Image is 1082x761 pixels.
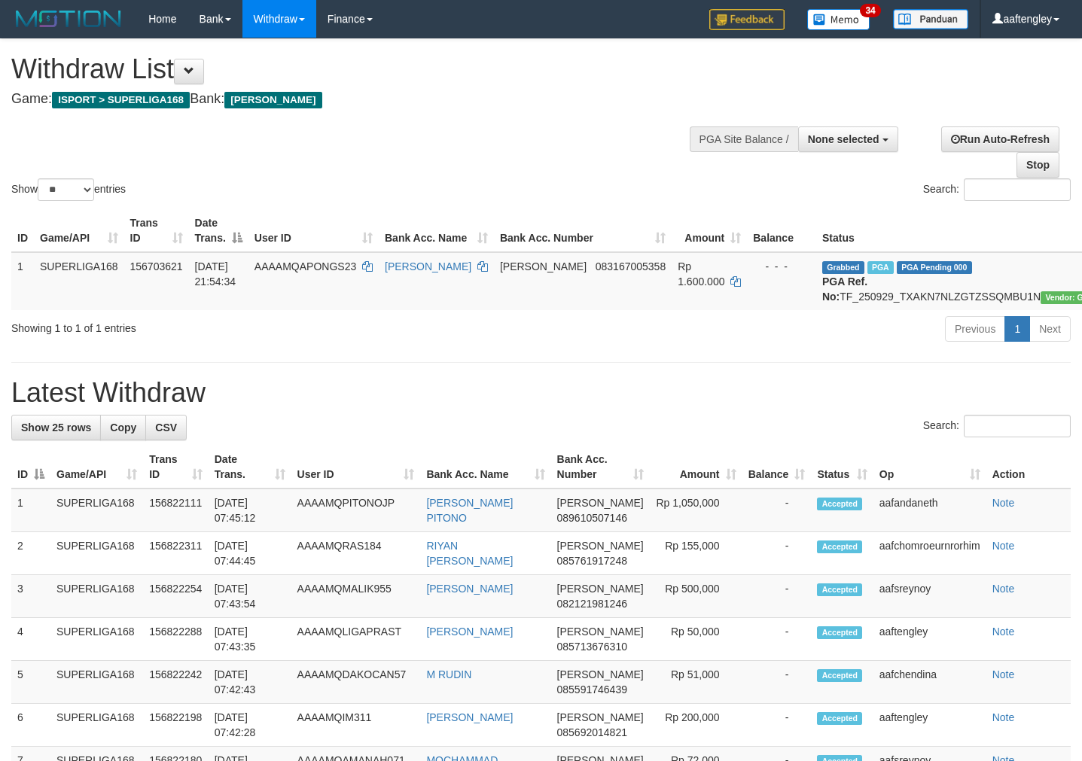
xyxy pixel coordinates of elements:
[209,489,291,532] td: [DATE] 07:45:12
[11,54,706,84] h1: Withdraw List
[557,583,644,595] span: [PERSON_NAME]
[500,260,587,272] span: [PERSON_NAME]
[11,378,1071,408] h1: Latest Withdraw
[50,446,143,489] th: Game/API: activate to sort column ascending
[291,532,421,575] td: AAAAMQRAS184
[209,532,291,575] td: [DATE] 07:44:45
[494,209,672,252] th: Bank Acc. Number: activate to sort column ascending
[822,261,864,274] span: Grabbed
[992,626,1015,638] a: Note
[11,618,50,661] td: 4
[650,618,742,661] td: Rp 50,000
[992,668,1015,680] a: Note
[11,575,50,618] td: 3
[923,178,1071,201] label: Search:
[1029,316,1071,342] a: Next
[426,583,513,595] a: [PERSON_NAME]
[426,497,513,524] a: [PERSON_NAME] PITONO
[11,661,50,704] td: 5
[557,626,644,638] span: [PERSON_NAME]
[992,540,1015,552] a: Note
[426,626,513,638] a: [PERSON_NAME]
[690,126,798,152] div: PGA Site Balance /
[742,489,812,532] td: -
[817,626,862,639] span: Accepted
[11,415,101,440] a: Show 25 rows
[50,618,143,661] td: SUPERLIGA168
[964,415,1071,437] input: Search:
[557,683,627,696] span: Copy 085591746439 to clipboard
[209,661,291,704] td: [DATE] 07:42:43
[50,532,143,575] td: SUPERLIGA168
[817,540,862,553] span: Accepted
[817,498,862,510] span: Accepted
[551,446,650,489] th: Bank Acc. Number: activate to sort column ascending
[596,260,666,272] span: Copy 083167005358 to clipboard
[873,704,986,747] td: aaftengley
[143,575,209,618] td: 156822254
[873,661,986,704] td: aafchendina
[992,497,1015,509] a: Note
[50,489,143,532] td: SUPERLIGA168
[21,422,91,434] span: Show 25 rows
[143,704,209,747] td: 156822198
[873,575,986,618] td: aafsreynoy
[248,209,379,252] th: User ID: activate to sort column ascending
[742,704,812,747] td: -
[1004,316,1030,342] a: 1
[50,575,143,618] td: SUPERLIGA168
[742,532,812,575] td: -
[557,555,627,567] span: Copy 085761917248 to clipboard
[291,575,421,618] td: AAAAMQMALIK955
[11,209,34,252] th: ID
[817,669,862,682] span: Accepted
[893,9,968,29] img: panduan.png
[11,704,50,747] td: 6
[867,261,894,274] span: Marked by aafchhiseyha
[254,260,356,272] span: AAAAMQAPONGS23
[11,489,50,532] td: 1
[873,489,986,532] td: aafandaneth
[291,618,421,661] td: AAAAMQLIGAPRAST
[11,178,126,201] label: Show entries
[379,209,494,252] th: Bank Acc. Name: activate to sort column ascending
[124,209,189,252] th: Trans ID: activate to sort column ascending
[822,275,867,303] b: PGA Ref. No:
[945,316,1005,342] a: Previous
[420,446,550,489] th: Bank Acc. Name: activate to sort column ascending
[860,4,880,17] span: 34
[557,668,644,680] span: [PERSON_NAME]
[11,8,126,30] img: MOTION_logo.png
[34,252,124,310] td: SUPERLIGA168
[291,489,421,532] td: AAAAMQPITONOJP
[557,512,627,524] span: Copy 089610507146 to clipboard
[426,711,513,723] a: [PERSON_NAME]
[742,661,812,704] td: -
[209,618,291,661] td: [DATE] 07:43:35
[650,575,742,618] td: Rp 500,000
[11,315,440,336] div: Showing 1 to 1 of 1 entries
[291,661,421,704] td: AAAAMQDAKOCAN57
[291,704,421,747] td: AAAAMQIM311
[808,133,879,145] span: None selected
[143,618,209,661] td: 156822288
[11,532,50,575] td: 2
[50,661,143,704] td: SUPERLIGA168
[557,711,644,723] span: [PERSON_NAME]
[11,252,34,310] td: 1
[155,422,177,434] span: CSV
[224,92,322,108] span: [PERSON_NAME]
[143,532,209,575] td: 156822311
[143,489,209,532] td: 156822111
[873,446,986,489] th: Op: activate to sort column ascending
[145,415,187,440] a: CSV
[110,422,136,434] span: Copy
[426,668,471,680] a: M RUDIN
[209,575,291,618] td: [DATE] 07:43:54
[992,711,1015,723] a: Note
[742,446,812,489] th: Balance: activate to sort column ascending
[807,9,870,30] img: Button%20Memo.svg
[897,261,972,274] span: PGA Pending
[557,497,644,509] span: [PERSON_NAME]
[650,661,742,704] td: Rp 51,000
